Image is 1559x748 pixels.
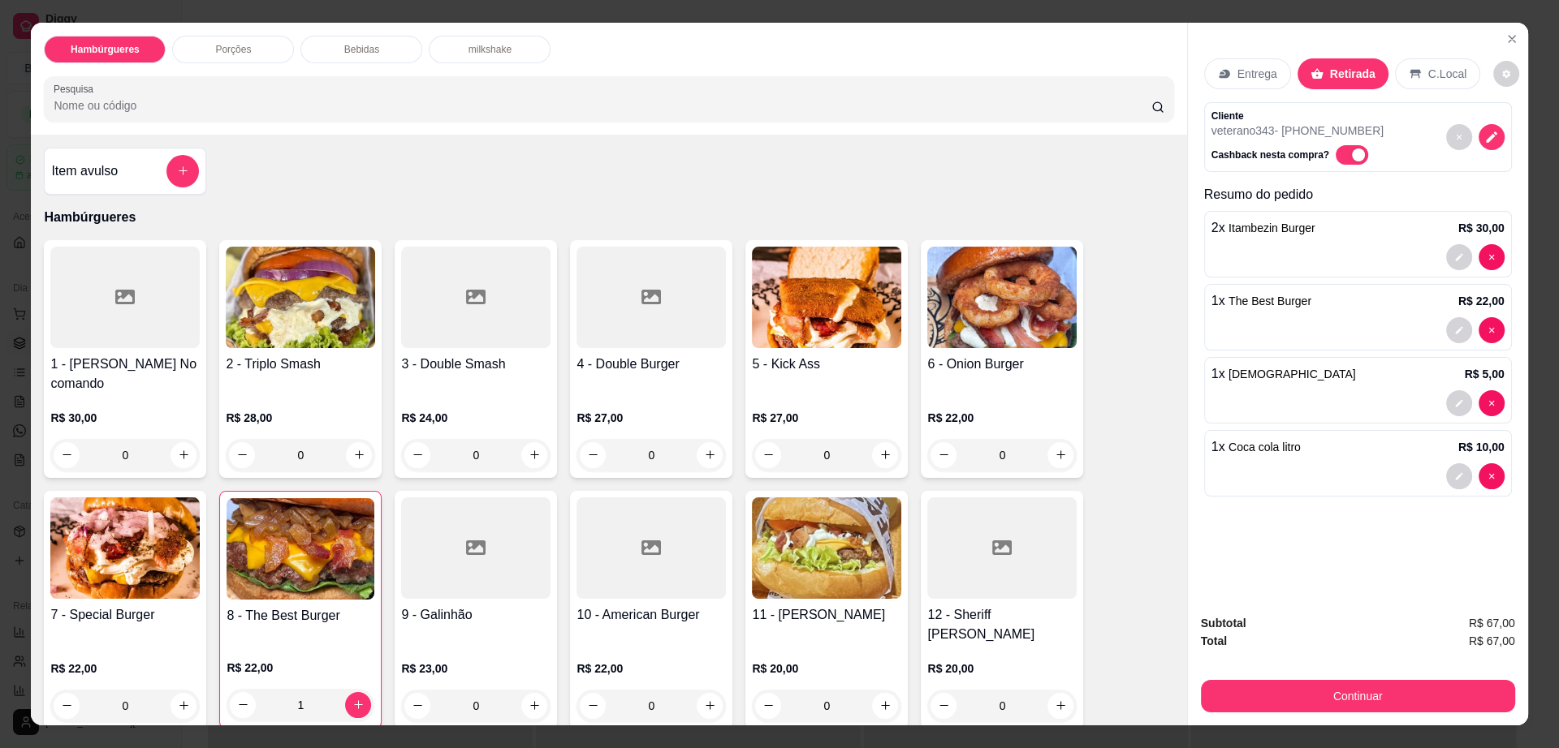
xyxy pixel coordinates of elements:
[1211,218,1315,238] p: 2 x
[1446,390,1472,416] button: decrease-product-quantity
[1458,220,1505,236] p: R$ 30,00
[51,161,118,181] h4: Item avulso
[1229,441,1301,454] span: Coca cola litro
[1469,632,1515,650] span: R$ 67,00
[166,155,199,187] button: add-separate-item
[927,605,1077,644] h4: 12 - Sheriff [PERSON_NAME]
[1204,185,1512,204] p: Resumo do pedido
[577,410,726,426] p: R$ 27,00
[1229,294,1311,307] span: The Best Burger
[1493,61,1519,87] button: decrease-product-quantity
[927,247,1077,348] img: product-image
[752,410,901,426] p: R$ 27,00
[1211,291,1311,311] p: 1 x
[1428,66,1466,82] p: C.Local
[50,355,200,393] h4: 1 - [PERSON_NAME] No comando
[1465,366,1505,382] p: R$ 5,00
[44,208,1173,227] p: Hambúrgueres
[226,247,375,348] img: product-image
[344,43,379,56] p: Bebidas
[1229,368,1356,380] span: [DEMOGRAPHIC_DATA]
[752,247,901,348] img: product-image
[1211,364,1356,384] p: 1 x
[577,355,726,374] h4: 4 - Double Burger
[1211,437,1301,457] p: 1 x
[50,410,200,426] p: R$ 30,00
[401,410,551,426] p: R$ 24,00
[469,43,512,56] p: milkshake
[927,660,1077,677] p: R$ 20,00
[50,497,200,599] img: product-image
[1336,145,1375,165] label: Automatic updates
[577,605,726,625] h4: 10 - American Burger
[226,355,375,374] h4: 2 - Triplo Smash
[1211,123,1384,139] p: veterano343 - [PHONE_NUMBER]
[1479,317,1505,343] button: decrease-product-quantity
[1446,124,1472,150] button: decrease-product-quantity
[1211,110,1384,123] p: Cliente
[927,410,1077,426] p: R$ 22,00
[1469,614,1515,632] span: R$ 67,00
[1458,293,1505,309] p: R$ 22,00
[226,410,375,426] p: R$ 28,00
[71,43,140,56] p: Hambúrgueres
[54,82,99,96] label: Pesquisa
[752,497,901,599] img: product-image
[1479,390,1505,416] button: decrease-product-quantity
[752,605,901,625] h4: 11 - [PERSON_NAME]
[227,606,374,625] h4: 8 - The Best Burger
[401,355,551,374] h4: 3 - Double Smash
[227,660,374,676] p: R$ 22,00
[50,660,200,677] p: R$ 22,00
[1458,439,1505,455] p: R$ 10,00
[54,97,1151,114] input: Pesquisa
[50,605,200,625] h4: 7 - Special Burger
[752,355,901,374] h4: 5 - Kick Ass
[1330,66,1375,82] p: Retirada
[401,605,551,625] h4: 9 - Galinhão
[752,660,901,677] p: R$ 20,00
[1211,148,1329,161] p: Cashback nesta compra?
[1229,221,1315,234] span: Itambezin Burger
[1201,680,1515,712] button: Continuar
[1446,317,1472,343] button: decrease-product-quantity
[577,660,726,677] p: R$ 22,00
[1499,26,1525,52] button: Close
[1479,124,1505,150] button: decrease-product-quantity
[927,355,1077,374] h4: 6 - Onion Burger
[1479,244,1505,270] button: decrease-product-quantity
[1237,66,1277,82] p: Entrega
[1479,463,1505,489] button: decrease-product-quantity
[227,498,374,600] img: product-image
[1201,634,1227,647] strong: Total
[1201,617,1246,630] strong: Subtotal
[215,43,251,56] p: Porções
[1446,244,1472,270] button: decrease-product-quantity
[1446,463,1472,489] button: decrease-product-quantity
[401,660,551,677] p: R$ 23,00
